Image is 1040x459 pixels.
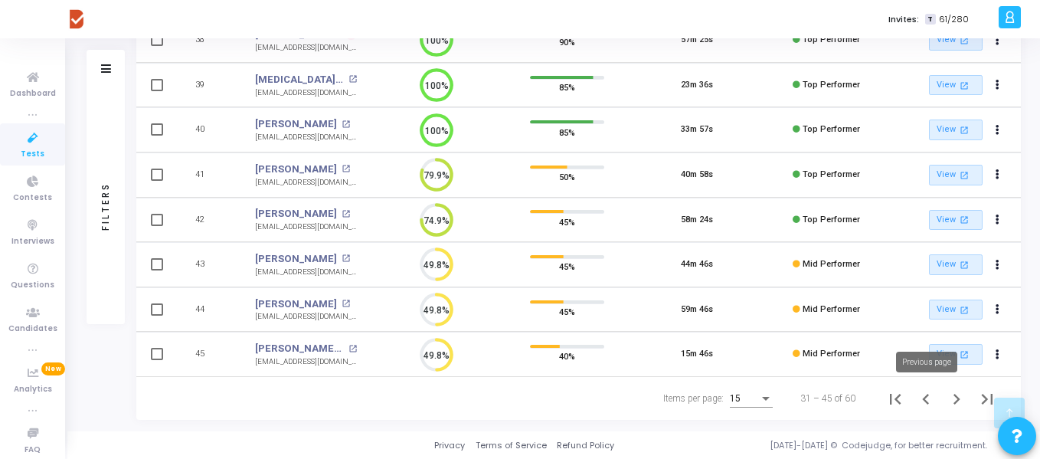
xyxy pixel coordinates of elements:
[255,311,357,323] div: [EMAIL_ADDRESS][DOMAIN_NAME]
[987,344,1009,366] button: Actions
[175,152,240,198] td: 41
[13,192,52,205] span: Contests
[972,383,1002,414] button: Last page
[987,30,1009,51] button: Actions
[8,323,57,336] span: Candidates
[681,79,713,92] div: 23m 36s
[929,120,983,140] a: View
[14,383,52,396] span: Analytics
[342,165,350,173] mat-icon: open_in_new
[803,124,860,134] span: Top Performer
[348,75,357,84] mat-icon: open_in_new
[99,122,113,290] div: Filters
[559,124,575,139] span: 85%
[21,148,44,161] span: Tests
[255,42,357,54] div: [EMAIL_ADDRESS][DOMAIN_NAME]
[255,72,345,87] a: [MEDICAL_DATA][PERSON_NAME]
[929,30,983,51] a: View
[559,214,575,229] span: 45%
[911,383,941,414] button: Previous page
[987,120,1009,141] button: Actions
[803,169,860,179] span: Top Performer
[888,13,919,26] label: Invites:
[255,132,357,143] div: [EMAIL_ADDRESS][DOMAIN_NAME]
[559,80,575,95] span: 85%
[987,299,1009,320] button: Actions
[987,74,1009,96] button: Actions
[11,279,54,292] span: Questions
[255,341,345,356] a: [PERSON_NAME] S
[175,242,240,287] td: 43
[803,80,860,90] span: Top Performer
[987,164,1009,185] button: Actions
[175,63,240,108] td: 39
[987,209,1009,231] button: Actions
[342,120,350,129] mat-icon: open_in_new
[175,107,240,152] td: 40
[342,210,350,218] mat-icon: open_in_new
[25,444,41,457] span: FAQ
[803,34,860,44] span: Top Performer
[681,169,713,182] div: 40m 58s
[348,345,357,353] mat-icon: open_in_new
[255,221,357,233] div: [EMAIL_ADDRESS][DOMAIN_NAME]
[958,169,971,182] mat-icon: open_in_new
[342,254,350,263] mat-icon: open_in_new
[10,87,56,100] span: Dashboard
[476,439,547,452] a: Terms of Service
[255,116,337,132] a: [PERSON_NAME]
[255,206,337,221] a: [PERSON_NAME]
[559,304,575,320] span: 45%
[41,362,65,375] span: New
[614,439,1021,452] div: [DATE]-[DATE] © Codejudge, for better recruitment.
[255,251,337,267] a: [PERSON_NAME]
[958,79,971,92] mat-icon: open_in_new
[557,439,614,452] a: Refund Policy
[929,300,983,320] a: View
[939,13,969,26] span: 61/280
[255,87,357,99] div: [EMAIL_ADDRESS][DOMAIN_NAME]
[681,123,713,136] div: 33m 57s
[929,75,983,96] a: View
[803,304,860,314] span: Mid Performer
[987,254,1009,276] button: Actions
[663,392,724,405] div: Items per page:
[434,439,465,452] a: Privacy
[929,210,983,231] a: View
[958,258,971,271] mat-icon: open_in_new
[929,165,983,185] a: View
[803,215,860,225] span: Top Performer
[175,18,240,63] td: 38
[255,267,357,278] div: [EMAIL_ADDRESS][DOMAIN_NAME]
[175,332,240,377] td: 45
[925,14,935,25] span: T
[11,235,54,248] span: Interviews
[958,34,971,47] mat-icon: open_in_new
[730,393,741,404] span: 15
[681,34,713,47] div: 57m 25s
[255,356,357,368] div: [EMAIL_ADDRESS][DOMAIN_NAME]
[958,213,971,226] mat-icon: open_in_new
[803,259,860,269] span: Mid Performer
[681,214,713,227] div: 58m 24s
[559,349,575,364] span: 40%
[175,198,240,243] td: 42
[681,258,713,271] div: 44m 46s
[255,177,357,189] div: [EMAIL_ADDRESS][DOMAIN_NAME]
[559,169,575,185] span: 50%
[255,162,337,177] a: [PERSON_NAME]
[929,254,983,275] a: View
[941,383,972,414] button: Next page
[681,303,713,316] div: 59m 46s
[342,300,350,308] mat-icon: open_in_new
[958,303,971,316] mat-icon: open_in_new
[255,297,337,312] a: [PERSON_NAME]
[61,4,92,34] img: logo
[958,123,971,136] mat-icon: open_in_new
[730,394,773,405] mat-select: Items per page:
[800,392,855,405] div: 31 – 45 of 60
[880,383,911,414] button: First page
[681,348,713,361] div: 15m 46s
[559,34,575,50] span: 90%
[896,352,957,372] div: Previous page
